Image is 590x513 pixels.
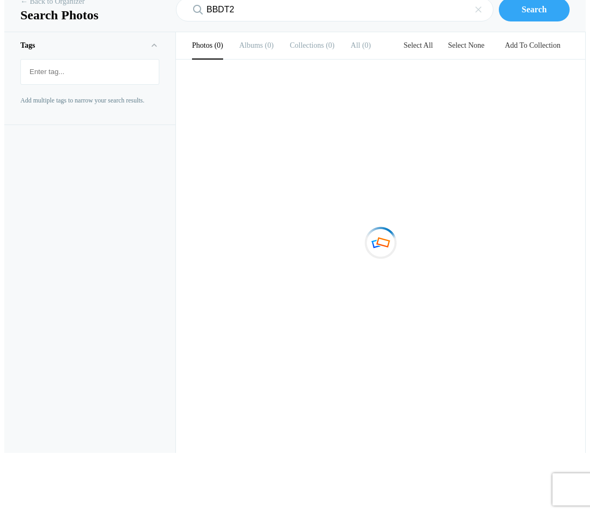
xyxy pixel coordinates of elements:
[239,41,263,49] b: Albums
[496,41,569,49] a: Add To Collection
[212,41,223,49] span: 0
[522,5,547,14] b: Search
[26,62,153,82] input: Enter tag...
[397,41,439,49] a: Select All
[290,41,324,49] b: Collections
[441,41,491,49] a: Select None
[192,41,212,49] b: Photos
[263,41,274,49] span: 0
[20,7,160,23] h1: Search Photos
[20,41,35,49] b: Tags
[360,41,371,49] span: 0
[351,41,360,49] b: All
[21,60,159,84] mat-chip-list: Fruit selection
[20,96,159,105] p: Add multiple tags to narrow your search results.
[324,41,335,49] span: 0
